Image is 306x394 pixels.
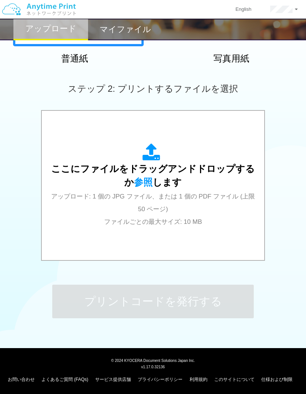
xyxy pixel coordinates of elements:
[51,193,255,226] span: アップロード: 1 個の JPG ファイル、または 1 個の PDF ファイル (上限 50 ページ) ファイルごとの最大サイズ: 10 MB
[9,54,140,63] h2: 普通紙
[52,285,254,318] button: プリントコードを発行する
[138,377,182,382] a: プライバシーポリシー
[134,177,153,187] span: 参照
[8,377,35,382] a: お問い合わせ
[190,377,207,382] a: 利用規約
[51,163,255,187] span: ここにファイルをドラッグアンドドロップするか します
[100,25,151,34] h2: マイファイル
[166,54,297,63] h2: 写真用紙
[141,365,165,369] span: v1.17.0.32136
[261,377,293,382] a: 仕様および制限
[41,377,88,382] a: よくあるご質問 (FAQs)
[111,358,195,363] span: © 2024 KYOCERA Document Solutions Japan Inc.
[25,24,76,33] h2: アップロード
[95,377,131,382] a: サービス提供店舗
[68,84,238,94] span: ステップ 2: プリントするファイルを選択
[214,377,255,382] a: このサイトについて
